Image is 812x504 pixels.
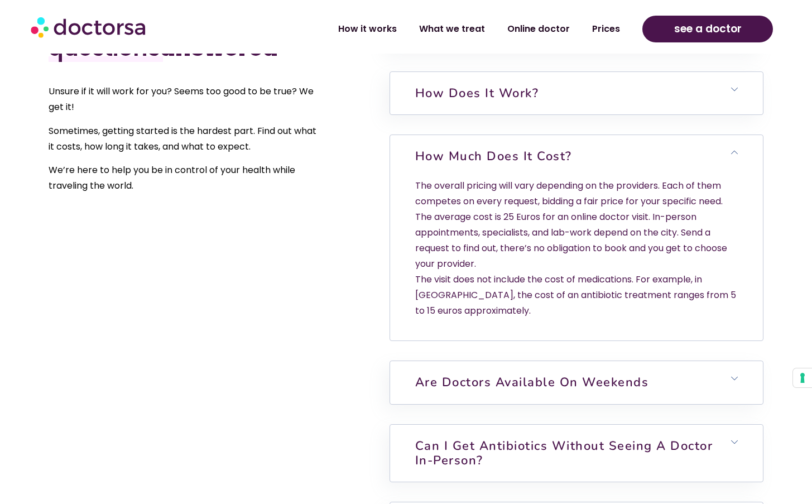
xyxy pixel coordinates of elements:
[390,135,763,177] h6: How much does it cost?
[581,16,631,42] a: Prices
[415,438,713,469] a: Can I get antibiotics without seeing a doctor in-person?
[49,8,318,61] h2: Your questions
[793,368,812,387] button: Your consent preferences for tracking technologies
[390,178,763,340] div: How much does it cost?
[327,16,408,42] a: How it works
[49,123,318,155] p: Sometimes, getting started is the hardest part. Find out what it costs, how long it takes, and wh...
[49,162,318,194] p: We’re here to help you be in control of your health while traveling the world.
[390,72,763,114] h6: How does it work?
[642,16,773,42] a: see a doctor
[215,16,631,42] nav: Menu
[408,16,496,42] a: What we treat
[496,16,581,42] a: Online doctor
[415,148,572,165] a: How much does it cost?
[49,84,318,115] p: Unsure if it will work for you? Seems too good to be true? We get it!
[674,20,742,38] span: see a doctor
[415,85,539,102] a: How does it work?
[390,425,763,482] h6: Can I get antibiotics without seeing a doctor in-person?
[415,374,649,391] a: Are doctors available on weekends
[415,178,738,319] p: The overall pricing will vary depending on the providers. Each of them competes on every request,...
[390,361,763,404] h6: Are doctors available on weekends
